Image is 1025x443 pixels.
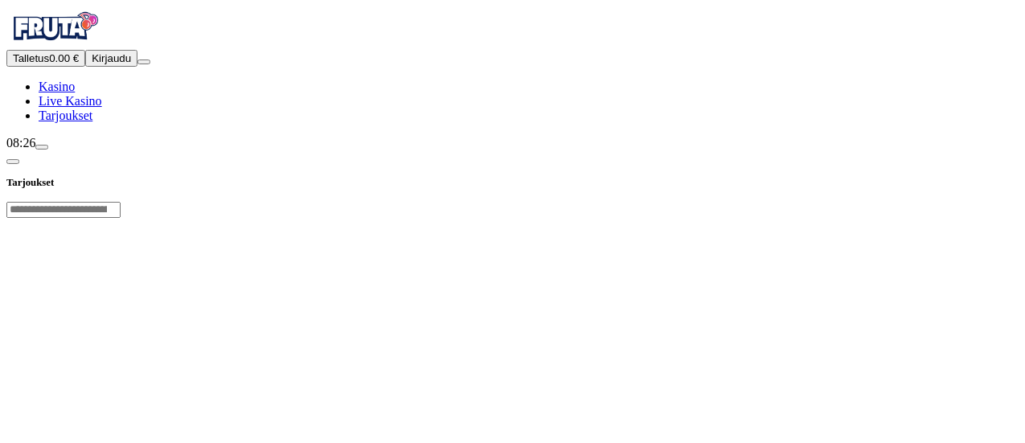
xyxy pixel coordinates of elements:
a: Live Kasino [39,94,102,108]
span: 08:26 [6,136,35,150]
button: Kirjaudu [85,50,137,67]
a: Tarjoukset [39,109,92,122]
nav: Main menu [6,80,1019,123]
a: Kasino [39,80,75,93]
img: Fruta [6,6,103,47]
h3: Tarjoukset [6,175,1019,191]
button: menu [137,59,150,64]
span: Talletus [13,52,49,64]
button: live-chat [35,145,48,150]
span: Kirjaudu [92,52,131,64]
a: Fruta [6,35,103,49]
button: chevron-left icon [6,159,19,164]
span: 0.00 € [49,52,79,64]
button: Talletusplus icon0.00 € [6,50,85,67]
nav: Primary [6,6,1019,123]
input: Search [6,202,121,218]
